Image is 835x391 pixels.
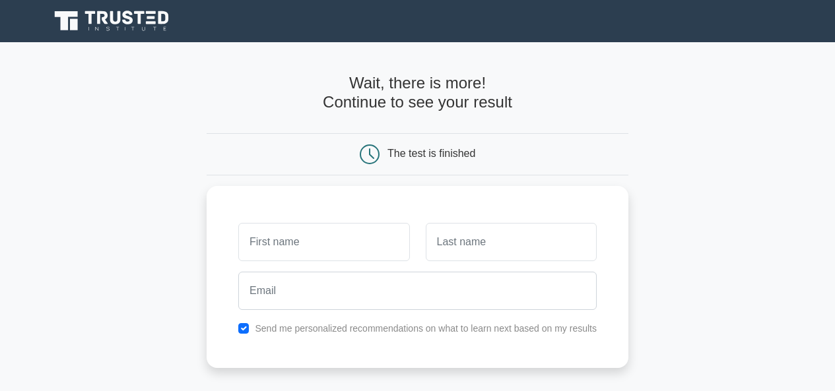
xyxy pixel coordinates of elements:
[238,272,597,310] input: Email
[238,223,409,261] input: First name
[387,148,475,159] div: The test is finished
[426,223,597,261] input: Last name
[255,323,597,334] label: Send me personalized recommendations on what to learn next based on my results
[207,74,628,112] h4: Wait, there is more! Continue to see your result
